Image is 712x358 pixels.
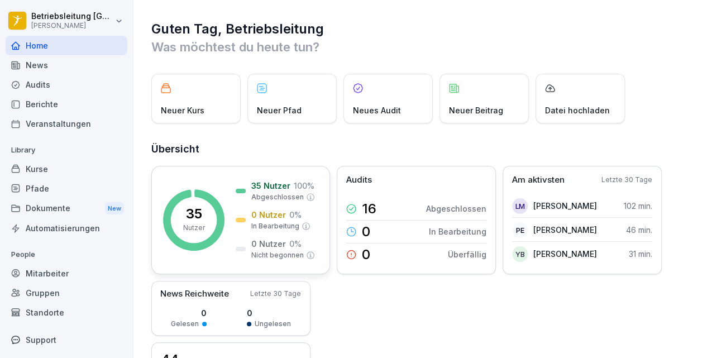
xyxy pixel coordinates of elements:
[6,179,127,198] a: Pfade
[362,225,370,238] p: 0
[151,141,695,157] h2: Übersicht
[512,174,565,187] p: Am aktivsten
[362,248,370,261] p: 0
[353,104,401,116] p: Neues Audit
[6,114,127,133] a: Veranstaltungen
[533,248,597,260] p: [PERSON_NAME]
[362,202,376,216] p: 16
[6,159,127,179] a: Kurse
[512,198,528,214] div: LM
[251,209,286,221] p: 0 Nutzer
[151,20,695,38] h1: Guten Tag, Betriebsleitung
[255,319,291,329] p: Ungelesen
[251,221,299,231] p: In Bearbeitung
[601,175,652,185] p: Letzte 30 Tage
[6,198,127,219] a: DokumenteNew
[183,223,205,233] p: Nutzer
[251,250,304,260] p: Nicht begonnen
[6,330,127,350] div: Support
[6,55,127,75] a: News
[6,36,127,55] a: Home
[346,174,372,187] p: Audits
[6,218,127,238] a: Automatisierungen
[31,22,113,30] p: [PERSON_NAME]
[31,12,113,21] p: Betriebsleitung [GEOGRAPHIC_DATA]
[6,94,127,114] a: Berichte
[151,38,695,56] p: Was möchtest du heute tun?
[257,104,302,116] p: Neuer Pfad
[6,75,127,94] a: Audits
[626,224,652,236] p: 46 min.
[294,180,314,192] p: 100 %
[6,198,127,219] div: Dokumente
[161,104,204,116] p: Neuer Kurs
[160,288,229,300] p: News Reichweite
[289,209,302,221] p: 0 %
[6,264,127,283] a: Mitarbeiter
[545,104,610,116] p: Datei hochladen
[250,289,301,299] p: Letzte 30 Tage
[171,307,207,319] p: 0
[426,203,486,214] p: Abgeschlossen
[6,141,127,159] p: Library
[247,307,291,319] p: 0
[449,104,503,116] p: Neuer Beitrag
[533,200,597,212] p: [PERSON_NAME]
[289,238,302,250] p: 0 %
[6,246,127,264] p: People
[186,207,202,221] p: 35
[6,303,127,322] a: Standorte
[6,283,127,303] a: Gruppen
[429,226,486,237] p: In Bearbeitung
[512,222,528,238] div: PE
[533,224,597,236] p: [PERSON_NAME]
[251,238,286,250] p: 0 Nutzer
[512,246,528,262] div: YB
[448,249,486,260] p: Überfällig
[105,202,124,215] div: New
[624,200,652,212] p: 102 min.
[171,319,199,329] p: Gelesen
[629,248,652,260] p: 31 min.
[251,180,290,192] p: 35 Nutzer
[251,192,304,202] p: Abgeschlossen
